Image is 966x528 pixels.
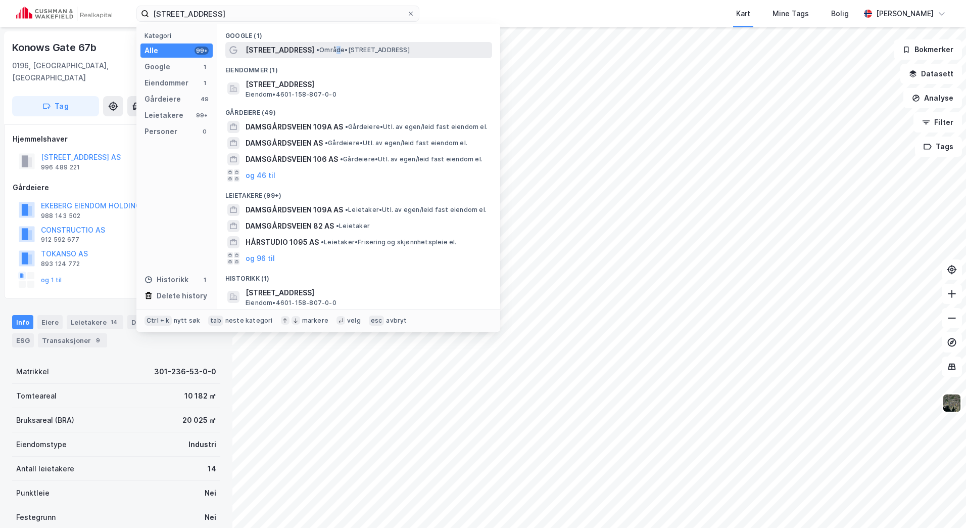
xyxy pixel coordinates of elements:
span: Eiendom • 4601-158-807-0-0 [246,299,336,307]
span: DAMSGÅRDSVEIEN 106 AS [246,153,338,165]
div: Google [144,61,170,73]
div: Konows Gate 67b [12,39,99,56]
div: 99+ [195,47,209,55]
div: Industri [188,438,216,451]
div: Historikk [144,274,188,286]
span: • [345,206,348,213]
div: Gårdeiere (49) [217,101,500,119]
div: markere [302,317,328,325]
div: Personer [144,125,177,138]
div: Bruksareal (BRA) [16,414,74,426]
div: Tomteareal [16,390,57,402]
input: Søk på adresse, matrikkel, gårdeiere, leietakere eller personer [149,6,407,21]
div: 14 [109,317,119,327]
div: Gårdeiere [13,182,220,194]
div: 99+ [195,111,209,119]
div: avbryt [386,317,407,325]
div: 301-236-53-0-0 [154,366,216,378]
div: 1 [201,63,209,71]
div: Eiendommer [144,77,188,89]
div: 10 182 ㎡ [184,390,216,402]
div: 0 [201,127,209,136]
div: Transaksjoner [38,333,107,347]
div: 893 124 772 [41,260,80,268]
span: • [336,222,339,230]
div: Leietakere [67,315,123,329]
span: • [345,123,348,130]
span: DAMSGÅRDSVEIEN 109A AS [246,121,343,133]
div: esc [369,316,384,326]
span: DAMSGÅRDSVEIEN 109A AS [246,204,343,216]
span: Område • [STREET_ADDRESS] [316,46,410,54]
div: Alle [144,45,158,57]
div: 20 025 ㎡ [182,414,216,426]
span: • [316,46,319,54]
span: Eiendom • 4601-158-807-0-0 [246,91,336,99]
button: Datasett [900,64,962,84]
div: 9 [93,335,103,345]
div: Info [12,315,33,329]
div: [PERSON_NAME] [876,8,934,20]
div: Ctrl + k [144,316,172,326]
div: 14 [208,463,216,475]
span: Leietaker [336,222,370,230]
div: Kontrollprogram for chat [915,479,966,528]
div: Gårdeiere [144,93,181,105]
div: Punktleie [16,487,50,499]
span: DAMSGÅRDSVEIEN 82 AS [246,220,334,232]
span: [STREET_ADDRESS] [246,78,488,91]
div: 912 592 677 [41,236,79,244]
div: Mine Tags [772,8,809,20]
button: Tags [915,137,962,157]
div: Google (1) [217,24,500,42]
div: Leietakere (99+) [217,184,500,202]
img: 9k= [942,393,961,413]
div: Antall leietakere [16,463,74,475]
div: Hjemmelshaver [13,133,220,145]
span: Gårdeiere • Utl. av egen/leid fast eiendom el. [340,155,482,163]
div: Matrikkel [16,366,49,378]
div: Historikk (1) [217,267,500,285]
span: Gårdeiere • Utl. av egen/leid fast eiendom el. [325,139,467,147]
div: 0196, [GEOGRAPHIC_DATA], [GEOGRAPHIC_DATA] [12,60,141,84]
button: Tag [12,96,99,116]
div: nytt søk [174,317,201,325]
div: 1 [201,79,209,87]
div: Nei [205,487,216,499]
div: 49 [201,95,209,103]
span: Gårdeiere • Utl. av egen/leid fast eiendom el. [345,123,488,131]
div: Kart [736,8,750,20]
span: Leietaker • Frisering og skjønnhetspleie el. [321,238,457,246]
button: Filter [913,112,962,133]
div: ESG [12,333,34,347]
div: tab [208,316,223,326]
button: Bokmerker [894,39,962,60]
span: [STREET_ADDRESS] [246,44,314,56]
iframe: Chat Widget [915,479,966,528]
span: • [321,238,324,246]
button: og 46 til [246,169,275,182]
div: Eiendomstype [16,438,67,451]
img: cushman-wakefield-realkapital-logo.202ea83816669bd177139c58696a8fa1.svg [16,7,112,21]
span: [STREET_ADDRESS] [246,287,488,299]
div: Festegrunn [16,511,56,523]
span: • [340,155,343,163]
span: HÅRSTUDIO 1095 AS [246,236,319,248]
button: og 96 til [246,252,275,265]
div: velg [347,317,361,325]
div: Eiendommer (1) [217,58,500,76]
button: Analyse [903,88,962,108]
div: Delete history [157,290,207,302]
span: DAMSGÅRDSVEIEN AS [246,137,323,149]
div: Leietakere [144,109,183,121]
div: Bolig [831,8,849,20]
div: 996 489 221 [41,163,80,171]
span: • [325,139,328,147]
div: Datasett [127,315,177,329]
span: Leietaker • Utl. av egen/leid fast eiendom el. [345,206,487,214]
div: neste kategori [225,317,273,325]
div: 988 143 502 [41,212,80,220]
div: Nei [205,511,216,523]
div: 1 [201,276,209,284]
div: Eiere [37,315,63,329]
